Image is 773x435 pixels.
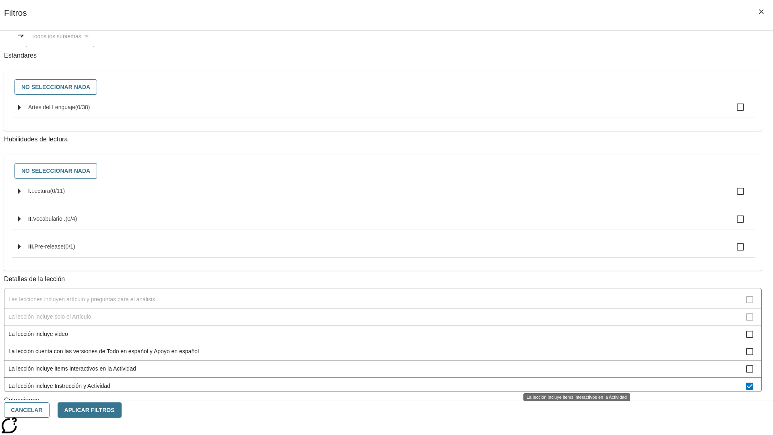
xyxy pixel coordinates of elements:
span: 0 estándares seleccionados/1 estándares en grupo [64,243,75,250]
ul: Seleccione habilidades [12,181,755,264]
span: La lección incluye video [8,330,746,338]
button: Cerrar los filtros del Menú lateral [753,3,770,20]
button: No seleccionar nada [14,163,97,179]
span: 0 estándares seleccionados/38 estándares en grupo [75,104,90,110]
span: La lección incluye items interactivos en la Actividad [8,365,746,373]
span: II. [28,215,33,222]
button: Aplicar Filtros [58,402,122,418]
span: Artes del Lenguaje [28,104,75,110]
div: La lección incluye Instrucción y Actividad [4,378,761,395]
span: Pre-release [35,243,64,250]
span: I. [28,188,31,194]
span: 0 estándares seleccionados/11 estándares en grupo [50,188,65,194]
button: Cancelar [4,402,50,418]
button: No seleccionar nada [14,79,97,95]
div: La lección incluye video [4,326,761,343]
h1: Filtros [4,8,27,30]
p: Detalles de la lección [4,275,762,284]
div: La lección incluye items interactivos en la Actividad [523,393,630,401]
p: Estándares [4,51,762,60]
span: La lección cuenta con las versiones de Todo en espaňol y Apoyo en espaňol [8,347,746,356]
div: Seleccione habilidades [10,161,755,181]
span: La lección incluye Instrucción y Actividad [8,382,746,390]
p: Habilidades de lectura [4,135,762,144]
ul: Detalles de la lección [4,288,762,392]
div: La lección cuenta con las versiones de Todo en espaňol y Apoyo en espaňol [4,343,761,360]
span: Lectura [31,188,50,194]
span: 0 estándares seleccionados/4 estándares en grupo [66,215,77,222]
ul: Seleccione estándares [12,97,755,124]
p: Colecciones [4,396,762,405]
span: III. [28,243,35,250]
span: Vocabulario . [33,215,66,222]
div: La lección incluye items interactivos en la Actividad [4,360,761,378]
div: Seleccione estándares [10,77,755,97]
div: Seleccione una Asignatura [26,26,94,47]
